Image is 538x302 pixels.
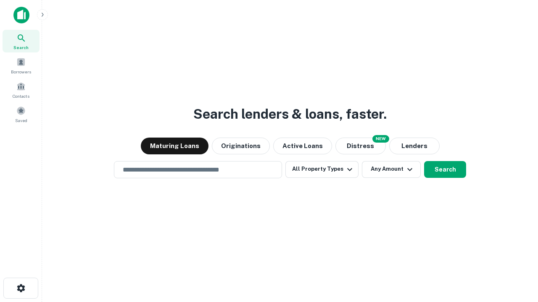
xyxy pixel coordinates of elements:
button: Originations [212,138,270,154]
div: NEW [372,135,389,143]
a: Saved [3,103,40,125]
button: All Property Types [285,161,359,178]
span: Saved [15,117,27,124]
button: Search distressed loans with lien and other non-mortgage details. [335,138,386,154]
button: Lenders [389,138,440,154]
a: Borrowers [3,54,40,77]
img: capitalize-icon.png [13,7,29,23]
a: Search [3,30,40,52]
button: Active Loans [273,138,332,154]
span: Search [13,44,29,51]
span: Borrowers [11,68,31,75]
span: Contacts [13,93,29,99]
a: Contacts [3,78,40,101]
button: Search [424,161,466,178]
button: Any Amount [362,161,421,178]
button: Maturing Loans [141,138,208,154]
iframe: Chat Widget [496,235,538,275]
h3: Search lenders & loans, faster. [193,104,387,124]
